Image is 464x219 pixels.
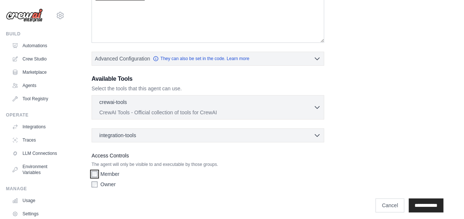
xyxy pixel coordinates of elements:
[92,161,324,167] p: The agent will only be visible to and executable by those groups.
[9,161,65,178] a: Environment Variables
[9,80,65,91] a: Agents
[153,56,249,62] a: They can also be set in the code. Learn more
[9,195,65,206] a: Usage
[99,109,313,116] p: CrewAI Tools - Official collection of tools for CrewAI
[92,85,324,92] p: Select the tools that this agent can use.
[6,8,43,22] img: Logo
[92,151,324,160] label: Access Controls
[9,147,65,159] a: LLM Connections
[95,132,321,139] button: integration-tools
[6,112,65,118] div: Operate
[95,98,321,116] button: crewai-tools CrewAI Tools - Official collection of tools for CrewAI
[6,31,65,37] div: Build
[100,181,116,188] label: Owner
[375,198,404,212] a: Cancel
[6,186,65,192] div: Manage
[92,74,324,83] h3: Available Tools
[9,53,65,65] a: Crew Studio
[100,170,119,178] label: Member
[9,121,65,133] a: Integrations
[9,134,65,146] a: Traces
[9,93,65,105] a: Tool Registry
[95,55,150,62] span: Advanced Configuration
[9,40,65,52] a: Automations
[92,52,324,65] button: Advanced Configuration They can also be set in the code. Learn more
[9,66,65,78] a: Marketplace
[99,98,127,106] p: crewai-tools
[99,132,136,139] span: integration-tools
